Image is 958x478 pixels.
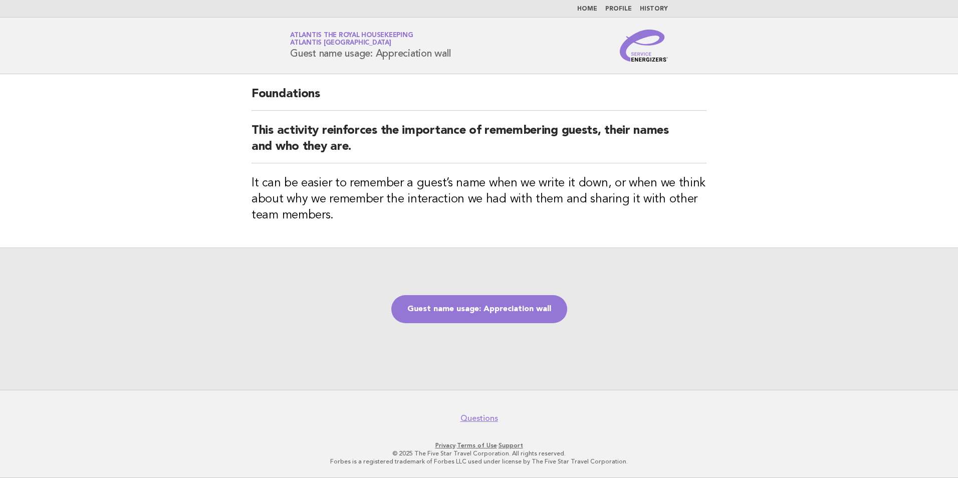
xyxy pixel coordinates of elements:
[640,6,668,12] a: History
[460,413,498,423] a: Questions
[605,6,632,12] a: Profile
[290,33,450,59] h1: Guest name usage: Appreciation wall
[172,457,786,465] p: Forbes is a registered trademark of Forbes LLC used under license by The Five Star Travel Corpora...
[435,442,455,449] a: Privacy
[577,6,597,12] a: Home
[391,295,567,323] a: Guest name usage: Appreciation wall
[290,32,413,46] a: Atlantis the Royal HousekeepingAtlantis [GEOGRAPHIC_DATA]
[252,86,706,111] h2: Foundations
[252,123,706,163] h2: This activity reinforces the importance of remembering guests, their names and who they are.
[172,449,786,457] p: © 2025 The Five Star Travel Corporation. All rights reserved.
[499,442,523,449] a: Support
[290,40,391,47] span: Atlantis [GEOGRAPHIC_DATA]
[620,30,668,62] img: Service Energizers
[172,441,786,449] p: · ·
[457,442,497,449] a: Terms of Use
[252,175,706,223] h3: It can be easier to remember a guest’s name when we write it down, or when we think about why we ...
